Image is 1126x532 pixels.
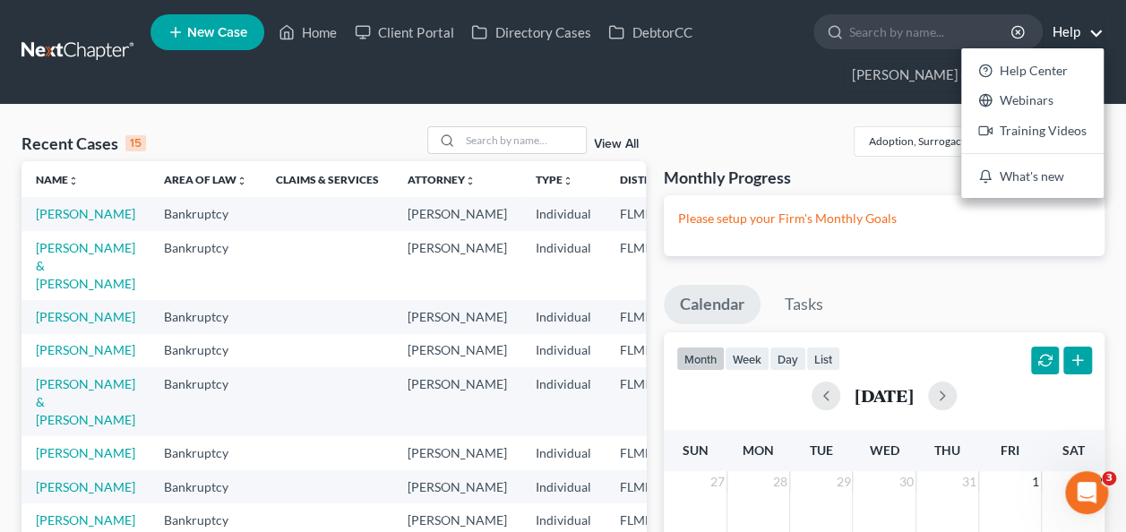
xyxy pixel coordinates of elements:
a: Attorneyunfold_more [408,173,476,186]
td: [PERSON_NAME] [393,367,521,436]
td: Bankruptcy [150,470,262,503]
a: View All [594,138,639,150]
span: 27 [709,471,726,493]
a: [PERSON_NAME] [36,479,135,494]
td: Individual [521,334,606,367]
td: Bankruptcy [150,367,262,436]
div: Help [961,48,1104,198]
td: Individual [521,470,606,503]
a: [PERSON_NAME] [36,445,135,460]
td: FLMB [606,300,693,333]
i: unfold_more [68,176,79,186]
td: FLMB [606,231,693,300]
span: 30 [898,471,915,493]
td: Bankruptcy [150,300,262,333]
a: Area of Lawunfold_more [164,173,247,186]
a: Directory Cases [462,16,599,48]
span: Sun [683,442,709,458]
div: Recent Cases [21,133,146,154]
button: day [769,347,806,371]
a: DebtorCC [599,16,701,48]
i: unfold_more [465,176,476,186]
a: [PERSON_NAME] [36,342,135,357]
td: FLMB [606,470,693,503]
a: Home [270,16,346,48]
a: [PERSON_NAME] [36,206,135,221]
button: month [676,347,725,371]
a: [PERSON_NAME] & [PERSON_NAME] [843,59,1104,91]
td: [PERSON_NAME] [393,470,521,503]
input: Search by name... [460,127,586,153]
button: list [806,347,840,371]
span: 1 [1030,471,1041,493]
td: [PERSON_NAME] [393,231,521,300]
i: unfold_more [236,176,247,186]
span: New Case [187,26,247,39]
span: 29 [834,471,852,493]
span: 31 [960,471,978,493]
td: [PERSON_NAME] [393,300,521,333]
a: Calendar [664,285,761,324]
td: [PERSON_NAME] [393,197,521,230]
td: Bankruptcy [150,197,262,230]
a: Typeunfold_more [536,173,573,186]
td: FLMB [606,367,693,436]
a: Training Videos [961,116,1104,146]
td: Bankruptcy [150,334,262,367]
a: Districtunfold_more [620,173,679,186]
span: 3 [1102,471,1116,485]
a: Client Portal [346,16,462,48]
td: [PERSON_NAME] [393,334,521,367]
p: Please setup your Firm's Monthly Goals [678,210,1090,227]
h3: Monthly Progress [664,167,791,188]
a: [PERSON_NAME] [36,309,135,324]
td: FLMB [606,334,693,367]
span: Thu [934,442,960,458]
td: FLMB [606,436,693,469]
a: [PERSON_NAME] & [PERSON_NAME] [36,240,135,291]
span: Sat [1062,442,1084,458]
a: Nameunfold_more [36,173,79,186]
span: 28 [771,471,789,493]
span: Wed [869,442,898,458]
th: Claims & Services [262,161,393,197]
td: Bankruptcy [150,436,262,469]
a: Webinars [961,86,1104,116]
span: Mon [743,442,774,458]
a: Tasks [769,285,839,324]
span: Fri [1001,442,1019,458]
button: week [725,347,769,371]
td: FLMB [606,197,693,230]
div: 15 [125,135,146,151]
td: Individual [521,197,606,230]
a: Help [1044,16,1104,48]
span: Tue [810,442,833,458]
i: unfold_more [563,176,573,186]
h2: [DATE] [855,386,914,405]
div: Adoption, Surrogacy, and Paternity Law [869,133,1053,149]
a: [PERSON_NAME] [36,512,135,528]
td: Individual [521,300,606,333]
input: Search by name... [849,15,1013,48]
a: [PERSON_NAME] & [PERSON_NAME] [36,376,135,427]
a: What's new [961,161,1104,192]
iframe: Intercom live chat [1065,471,1108,514]
a: Help Center [961,56,1104,86]
td: Individual [521,231,606,300]
td: Bankruptcy [150,231,262,300]
td: [PERSON_NAME] [393,436,521,469]
td: Individual [521,436,606,469]
td: Individual [521,367,606,436]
